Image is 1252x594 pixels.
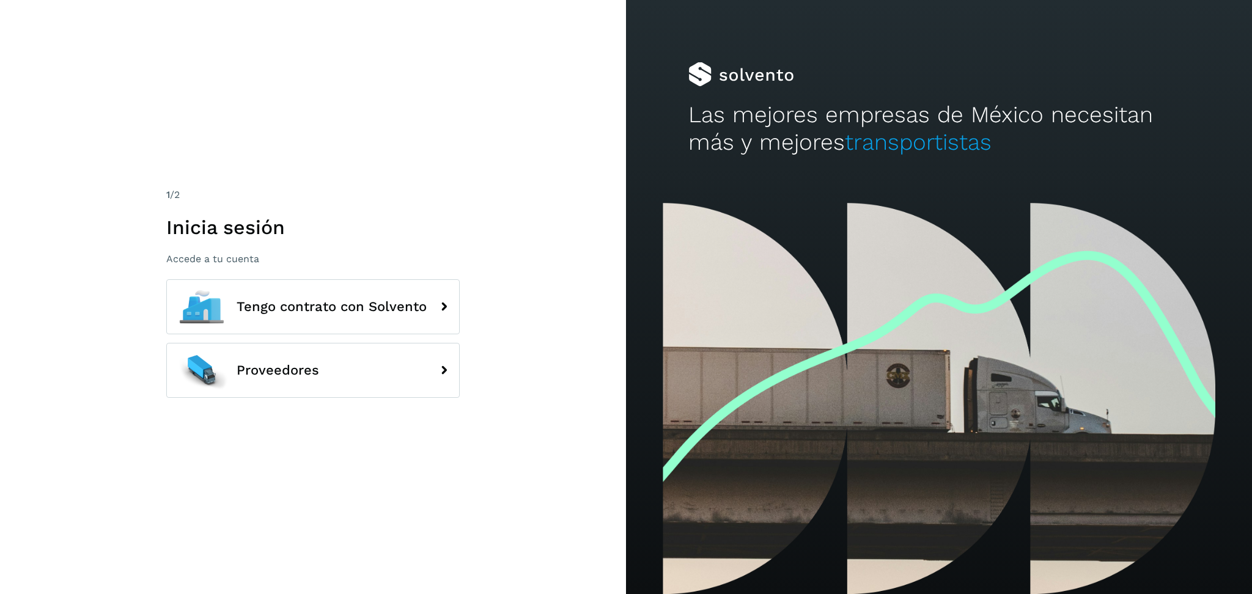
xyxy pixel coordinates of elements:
[166,343,460,398] button: Proveedores
[166,189,170,200] span: 1
[166,279,460,334] button: Tengo contrato con Solvento
[237,299,427,314] span: Tengo contrato con Solvento
[845,129,992,155] span: transportistas
[688,101,1189,156] h2: Las mejores empresas de México necesitan más y mejores
[237,363,319,378] span: Proveedores
[166,253,460,265] p: Accede a tu cuenta
[166,216,460,239] h1: Inicia sesión
[166,188,460,202] div: /2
